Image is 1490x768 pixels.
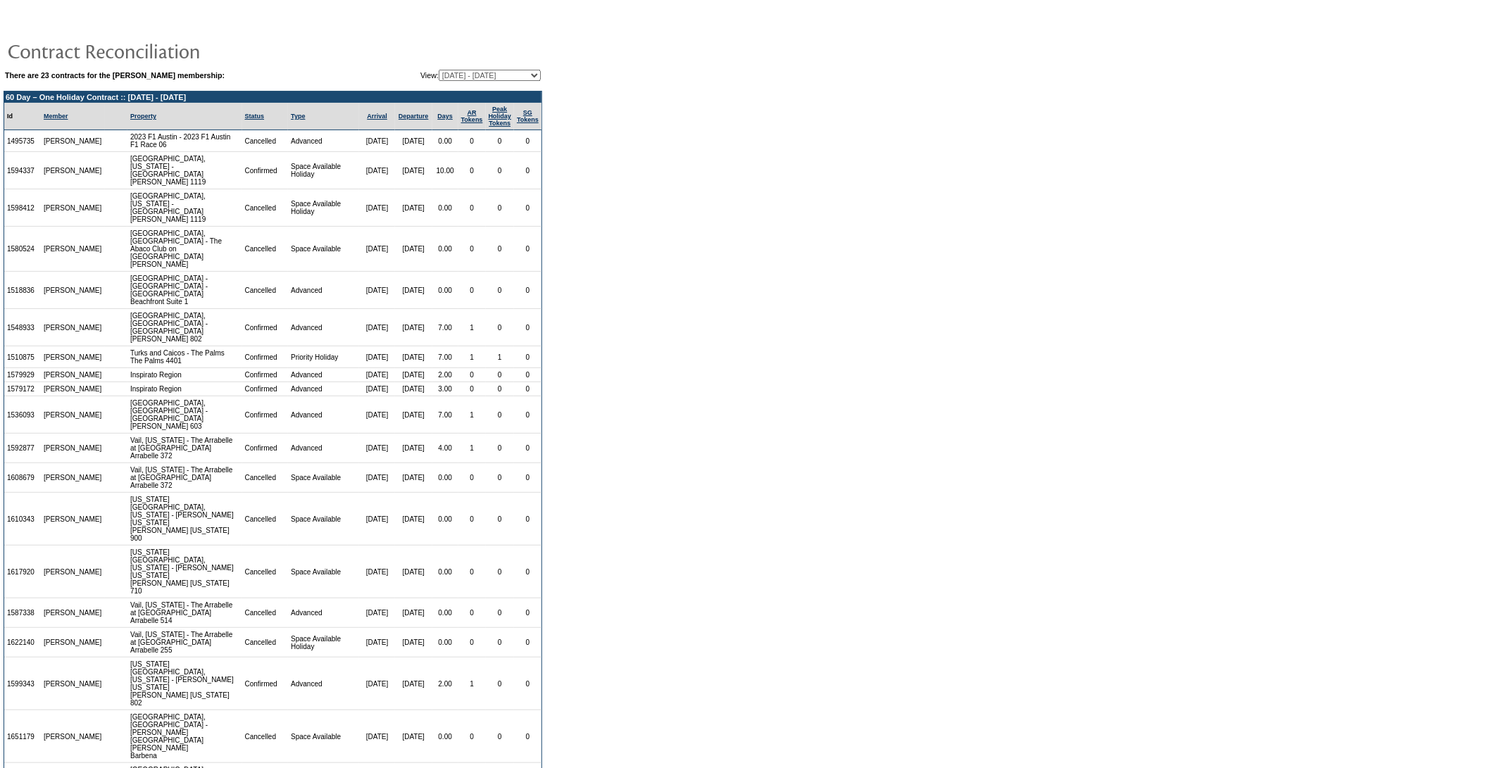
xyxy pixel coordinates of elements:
[486,657,515,710] td: 0
[245,113,265,120] a: Status
[359,346,394,368] td: [DATE]
[41,368,105,382] td: [PERSON_NAME]
[399,113,429,120] a: Departure
[486,152,515,189] td: 0
[395,493,432,546] td: [DATE]
[359,463,394,493] td: [DATE]
[127,546,242,598] td: [US_STATE][GEOGRAPHIC_DATA], [US_STATE] - [PERSON_NAME] [US_STATE] [PERSON_NAME] [US_STATE] 710
[432,396,458,434] td: 7.00
[4,546,41,598] td: 1617920
[41,628,105,657] td: [PERSON_NAME]
[395,628,432,657] td: [DATE]
[41,598,105,628] td: [PERSON_NAME]
[288,434,359,463] td: Advanced
[288,382,359,396] td: Advanced
[395,598,432,628] td: [DATE]
[432,493,458,546] td: 0.00
[486,346,515,368] td: 1
[458,493,486,546] td: 0
[514,309,541,346] td: 0
[486,710,515,763] td: 0
[41,463,105,493] td: [PERSON_NAME]
[458,130,486,152] td: 0
[489,106,512,127] a: Peak HolidayTokens
[359,657,394,710] td: [DATE]
[486,628,515,657] td: 0
[242,546,289,598] td: Cancelled
[4,103,41,130] td: Id
[458,368,486,382] td: 0
[127,130,242,152] td: 2023 F1 Austin - 2023 F1 Austin F1 Race 06
[432,346,458,368] td: 7.00
[288,152,359,189] td: Space Available Holiday
[41,657,105,710] td: [PERSON_NAME]
[514,130,541,152] td: 0
[458,463,486,493] td: 0
[4,710,41,763] td: 1651179
[4,434,41,463] td: 1592877
[288,628,359,657] td: Space Available Holiday
[432,130,458,152] td: 0.00
[486,272,515,309] td: 0
[458,657,486,710] td: 1
[514,463,541,493] td: 0
[4,396,41,434] td: 1536093
[395,710,432,763] td: [DATE]
[242,272,289,309] td: Cancelled
[395,546,432,598] td: [DATE]
[127,152,242,189] td: [GEOGRAPHIC_DATA], [US_STATE] - [GEOGRAPHIC_DATA] [PERSON_NAME] 1119
[127,368,242,382] td: Inspirato Region
[458,396,486,434] td: 1
[4,598,41,628] td: 1587338
[41,227,105,272] td: [PERSON_NAME]
[4,657,41,710] td: 1599343
[359,710,394,763] td: [DATE]
[432,463,458,493] td: 0.00
[242,598,289,628] td: Cancelled
[395,309,432,346] td: [DATE]
[288,493,359,546] td: Space Available
[4,152,41,189] td: 1594337
[41,546,105,598] td: [PERSON_NAME]
[458,546,486,598] td: 0
[41,272,105,309] td: [PERSON_NAME]
[4,382,41,396] td: 1579172
[41,189,105,227] td: [PERSON_NAME]
[432,546,458,598] td: 0.00
[41,710,105,763] td: [PERSON_NAME]
[4,463,41,493] td: 1608679
[395,396,432,434] td: [DATE]
[242,396,289,434] td: Confirmed
[514,346,541,368] td: 0
[514,493,541,546] td: 0
[288,346,359,368] td: Priority Holiday
[127,628,242,657] td: Vail, [US_STATE] - The Arrabelle at [GEOGRAPHIC_DATA] Arrabelle 255
[432,598,458,628] td: 0.00
[395,152,432,189] td: [DATE]
[359,628,394,657] td: [DATE]
[514,368,541,382] td: 0
[288,309,359,346] td: Advanced
[4,272,41,309] td: 1518836
[4,346,41,368] td: 1510875
[242,628,289,657] td: Cancelled
[288,546,359,598] td: Space Available
[41,434,105,463] td: [PERSON_NAME]
[288,396,359,434] td: Advanced
[288,710,359,763] td: Space Available
[395,272,432,309] td: [DATE]
[242,493,289,546] td: Cancelled
[367,113,387,120] a: Arrival
[514,598,541,628] td: 0
[242,152,289,189] td: Confirmed
[242,189,289,227] td: Cancelled
[359,493,394,546] td: [DATE]
[359,396,394,434] td: [DATE]
[514,396,541,434] td: 0
[517,109,539,123] a: SGTokens
[127,598,242,628] td: Vail, [US_STATE] - The Arrabelle at [GEOGRAPHIC_DATA] Arrabelle 514
[432,628,458,657] td: 0.00
[432,657,458,710] td: 2.00
[486,463,515,493] td: 0
[514,628,541,657] td: 0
